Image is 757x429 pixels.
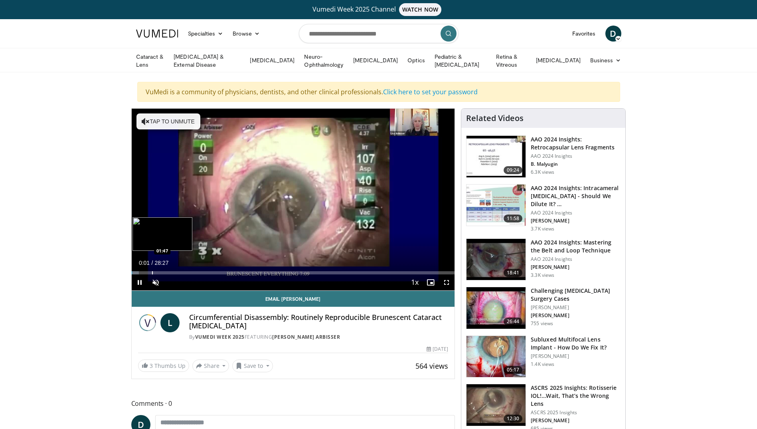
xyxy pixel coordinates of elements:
[605,26,621,42] a: D
[154,260,168,266] span: 28:27
[531,153,621,159] p: AAO 2024 Insights
[504,318,523,326] span: 26:44
[531,272,554,278] p: 3.3K views
[531,312,621,319] p: [PERSON_NAME]
[189,313,449,330] h4: Circumferential Disassembly: Routinely Reproducible Brunescent Cataract [MEDICAL_DATA]
[504,214,523,222] span: 11:58
[189,334,449,341] div: By FEATURING
[504,269,523,277] span: 18:41
[531,210,621,216] p: AAO 2024 Insights
[466,239,526,280] img: 22a3a3a3-03de-4b31-bd81-a17540334f4a.150x105_q85_crop-smart_upscale.jpg
[567,26,601,42] a: Favorites
[531,353,621,359] p: [PERSON_NAME]
[491,53,531,69] a: Retina & Vitreous
[466,336,621,378] a: 05:17 Subluxed Multifocal Lens Implant - How Do We Fix It? [PERSON_NAME] 1.4K views
[139,260,150,266] span: 0:01
[585,52,626,68] a: Business
[272,334,340,340] a: [PERSON_NAME] Arbisser
[531,264,621,270] p: [PERSON_NAME]
[136,30,178,38] img: VuMedi Logo
[531,238,621,254] h3: AAO 2024 Insights: Mastering the Belt and Loop Technique
[531,417,621,424] p: [PERSON_NAME]
[383,87,478,96] a: Click here to set your password
[132,274,148,290] button: Pause
[531,287,621,303] h3: Challenging [MEDICAL_DATA] Surgery Cases
[348,52,403,68] a: [MEDICAL_DATA]
[152,260,153,266] span: /
[466,136,526,177] img: 01f52a5c-6a53-4eb2-8a1d-dad0d168ea80.150x105_q85_crop-smart_upscale.jpg
[138,359,189,372] a: 3 Thumbs Up
[232,359,273,372] button: Save to
[403,52,429,68] a: Optics
[132,291,455,307] a: Email [PERSON_NAME]
[439,274,455,290] button: Fullscreen
[132,271,455,274] div: Progress Bar
[531,384,621,408] h3: ASCRS 2025 Insights: Rotisserie IOL!…Wait, That’s the Wrong Lens
[504,415,523,423] span: 12:30
[531,361,554,367] p: 1.4K views
[427,346,448,353] div: [DATE]
[407,274,423,290] button: Playback Rate
[228,26,265,42] a: Browse
[531,256,621,262] p: AAO 2024 Insights
[430,53,491,69] a: Pediatric & [MEDICAL_DATA]
[466,184,621,232] a: 11:58 AAO 2024 Insights: Intracameral [MEDICAL_DATA] - Should We Dilute It? … AAO 2024 Insights [...
[531,304,621,311] p: [PERSON_NAME]
[531,135,621,151] h3: AAO 2024 Insights: Retrocapsular Lens Fragments
[399,3,441,16] span: WATCH NOW
[423,274,439,290] button: Enable picture-in-picture mode
[466,135,621,178] a: 09:24 AAO 2024 Insights: Retrocapsular Lens Fragments AAO 2024 Insights B. Malyugin 6.3K views
[299,24,459,43] input: Search topics, interventions
[132,109,455,291] video-js: Video Player
[466,185,526,226] img: de733f49-b136-4bdc-9e00-4021288efeb7.150x105_q85_crop-smart_upscale.jpg
[531,218,621,224] p: [PERSON_NAME]
[531,320,553,327] p: 755 views
[531,184,621,208] h3: AAO 2024 Insights: Intracameral [MEDICAL_DATA] - Should We Dilute It? …
[160,313,180,332] a: L
[131,398,455,409] span: Comments 0
[192,359,229,372] button: Share
[415,361,448,371] span: 564 views
[150,362,153,369] span: 3
[131,53,169,69] a: Cataract & Lens
[531,409,621,416] p: ASCRS 2025 Insights
[504,166,523,174] span: 09:24
[466,384,526,426] img: 5ae980af-743c-4d96-b653-dad8d2e81d53.150x105_q85_crop-smart_upscale.jpg
[148,274,164,290] button: Unmute
[504,366,523,374] span: 05:17
[195,334,245,340] a: Vumedi Week 2025
[466,287,621,329] a: 26:44 Challenging [MEDICAL_DATA] Surgery Cases [PERSON_NAME] [PERSON_NAME] 755 views
[138,313,157,332] img: Vumedi Week 2025
[169,53,245,69] a: [MEDICAL_DATA] & External Disease
[531,169,554,175] p: 6.3K views
[245,52,299,68] a: [MEDICAL_DATA]
[466,238,621,281] a: 18:41 AAO 2024 Insights: Mastering the Belt and Loop Technique AAO 2024 Insights [PERSON_NAME] 3....
[466,287,526,329] img: 05a6f048-9eed-46a7-93e1-844e43fc910c.150x105_q85_crop-smart_upscale.jpg
[531,336,621,352] h3: Subluxed Multifocal Lens Implant - How Do We Fix It?
[137,82,620,102] div: VuMedi is a community of physicians, dentists, and other clinical professionals.
[299,53,348,69] a: Neuro-Ophthalmology
[531,161,621,167] p: B. Malyugin
[183,26,228,42] a: Specialties
[132,217,192,251] img: image.jpeg
[531,226,554,232] p: 3.7K views
[466,113,524,123] h4: Related Videos
[136,113,200,129] button: Tap to unmute
[466,336,526,377] img: 3fc25be6-574f-41c0-96b9-b0d00904b018.150x105_q85_crop-smart_upscale.jpg
[137,3,620,16] a: Vumedi Week 2025 ChannelWATCH NOW
[531,52,585,68] a: [MEDICAL_DATA]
